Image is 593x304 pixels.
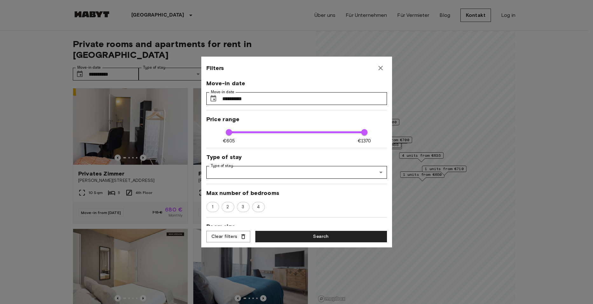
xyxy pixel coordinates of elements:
button: Choose date, selected date is 1 Nov 2025 [207,92,220,105]
div: 3 [237,202,250,212]
span: Type of stay [206,153,387,161]
span: €1370 [358,138,371,144]
span: 2 [223,204,232,210]
span: Price range [206,115,387,123]
div: 4 [252,202,265,212]
span: 1 [208,204,217,210]
span: Room size [206,223,387,230]
span: Move-in date [206,79,387,87]
label: Type of stay [211,163,233,169]
span: 3 [238,204,248,210]
button: Clear filters [206,231,250,243]
span: Max number of bedrooms [206,189,387,197]
span: Filters [206,64,224,72]
div: 1 [206,202,219,212]
span: 4 [253,204,263,210]
span: €605 [223,138,235,144]
label: Move-in date [211,89,234,95]
div: 2 [222,202,234,212]
button: Search [255,231,387,243]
